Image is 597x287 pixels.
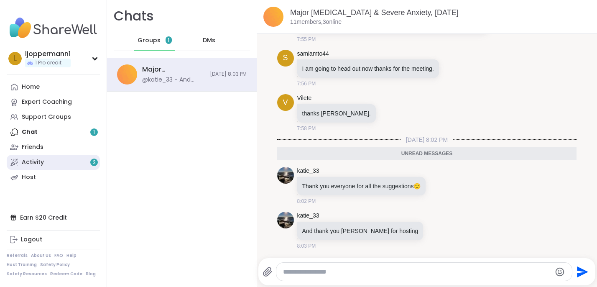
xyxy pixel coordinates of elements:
[31,253,51,259] a: About Us
[7,170,100,185] a: Host
[40,262,70,268] a: Safety Policy
[277,167,294,184] img: https://sharewell-space-live.sfo3.digitaloceanspaces.com/user-generated/388b7ae2-2035-40a6-b1ae-3...
[277,147,577,161] div: Unread messages
[114,7,154,26] h1: Chats
[22,98,72,106] div: Expert Coaching
[54,253,63,259] a: FAQ
[142,65,205,74] div: Major [MEDICAL_DATA] & Severe Anxiety, [DATE]
[7,271,47,277] a: Safety Resources
[7,95,100,110] a: Expert Coaching
[142,76,205,84] div: @katie_33 - And thank you [PERSON_NAME] for hosting
[7,110,100,125] a: Support Groups
[297,94,312,102] a: Vilete
[283,268,551,276] textarea: Type your message
[35,59,61,67] span: 1 Pro credit
[22,143,43,151] div: Friends
[401,136,453,144] span: [DATE] 8:02 PM
[413,183,421,190] span: 🙂
[7,79,100,95] a: Home
[22,113,71,121] div: Support Groups
[22,83,40,91] div: Home
[7,155,100,170] a: Activity2
[302,182,421,190] p: Thank you everyone for all the suggestions
[555,267,565,277] button: Emoji picker
[297,242,316,250] span: 8:03 PM
[22,173,36,182] div: Host
[297,125,316,132] span: 7:58 PM
[7,13,100,43] img: ShareWell Nav Logo
[203,36,215,45] span: DMs
[302,109,371,118] p: thanks [PERSON_NAME].
[572,262,591,281] button: Send
[263,7,283,27] img: Major Depression & Severe Anxiety, Oct 11
[277,212,294,228] img: https://sharewell-space-live.sfo3.digitaloceanspaces.com/user-generated/388b7ae2-2035-40a6-b1ae-3...
[14,53,17,64] span: l
[7,253,28,259] a: Referrals
[7,262,37,268] a: Host Training
[297,36,316,43] span: 7:55 PM
[138,36,161,45] span: Groups
[283,97,288,108] span: V
[297,167,319,175] a: katie_33
[283,52,288,64] span: s
[290,18,342,26] p: 11 members, 3 online
[21,236,42,244] div: Logout
[25,49,71,59] div: ljoppermann1
[93,159,96,166] span: 2
[297,197,316,205] span: 8:02 PM
[7,232,100,247] a: Logout
[302,227,418,235] p: And thank you [PERSON_NAME] for hosting
[297,212,319,220] a: katie_33
[50,271,82,277] a: Redeem Code
[168,37,169,44] span: 1
[7,210,100,225] div: Earn $20 Credit
[297,80,316,87] span: 7:56 PM
[86,271,96,277] a: Blog
[66,253,77,259] a: Help
[7,140,100,155] a: Friends
[117,64,137,85] img: Major Depression & Severe Anxiety, Oct 11
[290,8,459,17] a: Major [MEDICAL_DATA] & Severe Anxiety, [DATE]
[210,71,247,78] span: [DATE] 8:03 PM
[302,64,434,73] p: I am going to head out now thanks for the meeting.
[297,50,329,58] a: samiamto44
[22,158,44,167] div: Activity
